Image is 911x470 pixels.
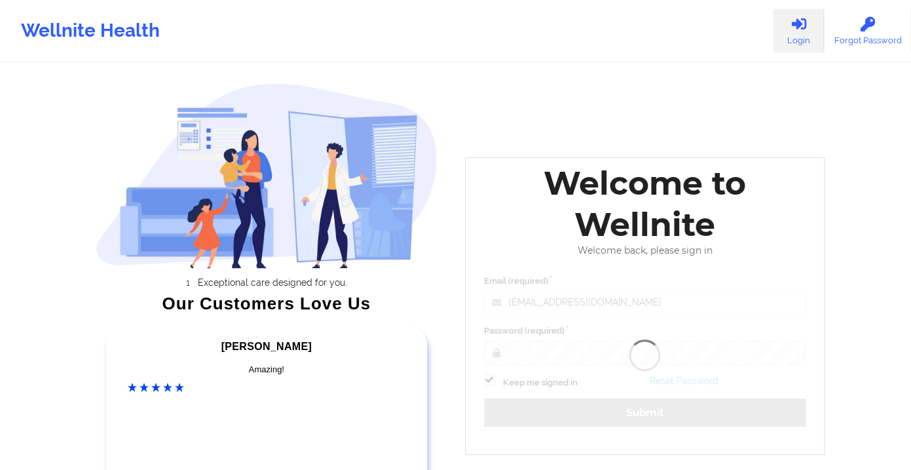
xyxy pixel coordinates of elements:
span: [PERSON_NAME] [221,341,312,352]
img: wellnite-auth-hero_200.c722682e.png [96,83,437,268]
div: Our Customers Love Us [96,297,437,310]
div: Welcome back, please sign in [475,245,815,256]
div: Amazing! [128,363,405,376]
li: Exceptional care designed for you. [107,277,437,288]
div: Welcome to Wellnite [475,163,815,245]
a: Forgot Password [824,9,911,52]
a: Login [773,9,824,52]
